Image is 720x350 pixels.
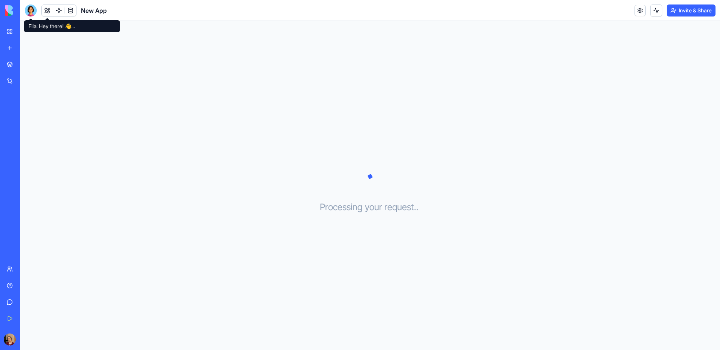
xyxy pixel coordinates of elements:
h3: Processing your request [320,201,421,213]
span: . [414,201,416,213]
button: Invite & Share [667,4,715,16]
span: New App [81,6,107,15]
img: logo [5,5,52,16]
div: Design [35,20,58,30]
span: . [416,201,418,213]
img: ACg8ocJRIDT7cNZee_TooWGnB7YX4EvKNN1fbsqnOOO89ymTG0i3Hdg=s96-c [4,334,16,346]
